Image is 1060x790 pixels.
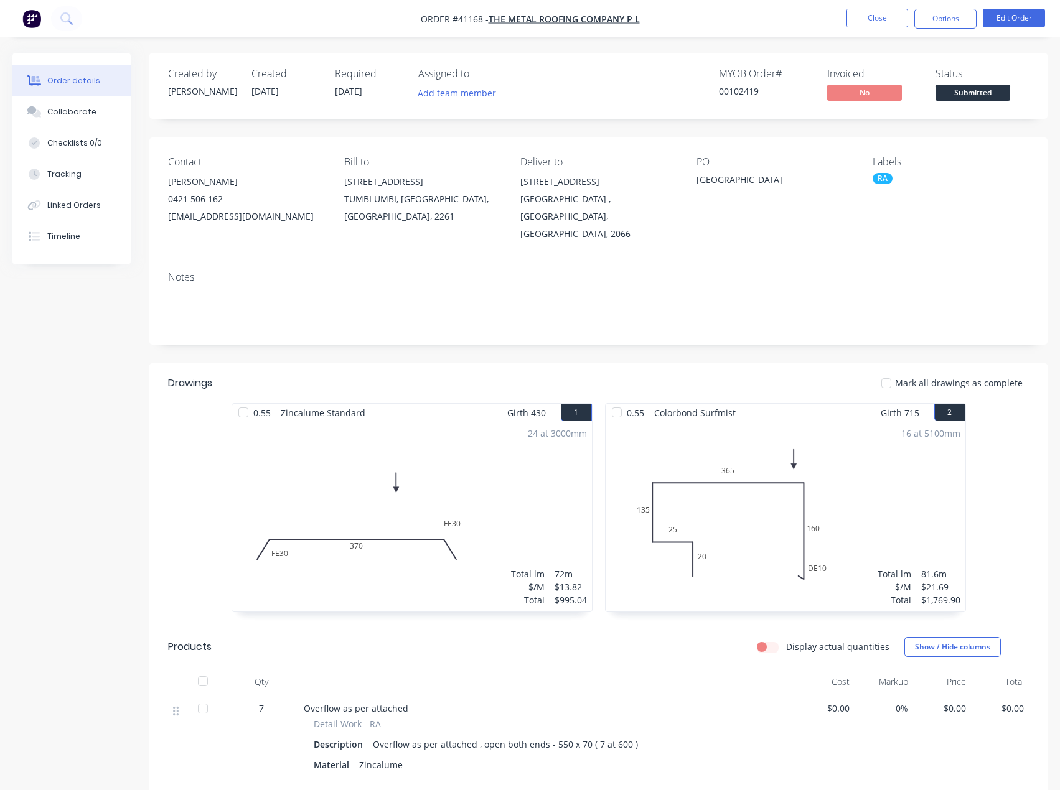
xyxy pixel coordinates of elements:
[719,68,812,80] div: MYOB Order #
[904,637,1001,657] button: Show / Hide columns
[520,190,677,243] div: [GEOGRAPHIC_DATA] , [GEOGRAPHIC_DATA], [GEOGRAPHIC_DATA], 2066
[936,85,1010,103] button: Submitted
[276,404,370,422] span: Zincalume Standard
[47,200,101,211] div: Linked Orders
[259,702,264,715] span: 7
[971,669,1029,694] div: Total
[47,231,80,242] div: Timeline
[344,173,500,225] div: [STREET_ADDRESS]TUMBI UMBI, [GEOGRAPHIC_DATA], [GEOGRAPHIC_DATA], 2261
[314,756,354,774] div: Material
[418,85,503,101] button: Add team member
[168,156,324,168] div: Contact
[860,702,908,715] span: 0%
[520,173,677,190] div: [STREET_ADDRESS]
[878,567,911,580] div: Total lm
[622,404,649,422] span: 0.55
[251,85,279,97] span: [DATE]
[12,221,131,252] button: Timeline
[22,9,41,28] img: Factory
[555,580,587,593] div: $13.82
[47,106,96,118] div: Collaborate
[344,156,500,168] div: Bill to
[511,593,545,606] div: Total
[168,639,212,654] div: Products
[168,68,237,80] div: Created by
[12,96,131,128] button: Collaborate
[895,376,1023,389] span: Mark all drawings as complete
[606,422,965,611] div: 02025135365DE1016016 at 5100mmTotal lm$/MTotal81.6m$21.69$1,769.90
[921,567,960,580] div: 81.6m
[421,13,489,25] span: Order #41168 -
[719,85,812,98] div: 00102419
[12,65,131,96] button: Order details
[304,702,408,714] span: Overflow as per attached
[12,159,131,190] button: Tracking
[873,173,893,184] div: RA
[335,85,362,97] span: [DATE]
[411,85,503,101] button: Add team member
[168,208,324,225] div: [EMAIL_ADDRESS][DOMAIN_NAME]
[47,137,102,149] div: Checklists 0/0
[12,190,131,221] button: Linked Orders
[314,735,368,753] div: Description
[314,717,381,730] span: Detail Work - RA
[368,735,643,753] div: Overflow as per attached , open both ends - 550 x 70 ( 7 at 600 )
[913,669,971,694] div: Price
[335,68,403,80] div: Required
[934,404,965,421] button: 2
[561,404,592,421] button: 1
[827,68,921,80] div: Invoiced
[697,173,852,190] div: [GEOGRAPHIC_DATA]
[344,173,500,190] div: [STREET_ADDRESS]
[489,13,640,25] a: The Metal Roofing Company P L
[983,9,1045,27] button: Edit Order
[827,85,902,100] span: No
[918,702,966,715] span: $0.00
[881,404,919,422] span: Girth 715
[901,427,960,440] div: 16 at 5100mm
[914,9,977,29] button: Options
[846,9,908,27] button: Close
[921,580,960,593] div: $21.69
[797,669,855,694] div: Cost
[507,404,546,422] span: Girth 430
[878,580,911,593] div: $/M
[224,669,299,694] div: Qty
[649,404,741,422] span: Colorbond Surfmist
[511,580,545,593] div: $/M
[520,156,677,168] div: Deliver to
[802,702,850,715] span: $0.00
[921,593,960,606] div: $1,769.90
[12,128,131,159] button: Checklists 0/0
[168,376,212,391] div: Drawings
[520,173,677,243] div: [STREET_ADDRESS][GEOGRAPHIC_DATA] , [GEOGRAPHIC_DATA], [GEOGRAPHIC_DATA], 2066
[855,669,912,694] div: Markup
[418,68,543,80] div: Assigned to
[878,593,911,606] div: Total
[528,427,587,440] div: 24 at 3000mm
[47,75,100,86] div: Order details
[248,404,276,422] span: 0.55
[354,756,408,774] div: Zincalume
[976,702,1024,715] span: $0.00
[555,567,587,580] div: 72m
[786,640,889,653] label: Display actual quantities
[232,422,592,611] div: 0FE30FE3037024 at 3000mmTotal lm$/MTotal72m$13.82$995.04
[697,156,853,168] div: PO
[251,68,320,80] div: Created
[873,156,1029,168] div: Labels
[936,85,1010,100] span: Submitted
[344,190,500,225] div: TUMBI UMBI, [GEOGRAPHIC_DATA], [GEOGRAPHIC_DATA], 2261
[47,169,82,180] div: Tracking
[168,85,237,98] div: [PERSON_NAME]
[168,271,1029,283] div: Notes
[168,173,324,225] div: [PERSON_NAME]0421 506 162[EMAIL_ADDRESS][DOMAIN_NAME]
[168,173,324,190] div: [PERSON_NAME]
[555,593,587,606] div: $995.04
[936,68,1029,80] div: Status
[168,190,324,208] div: 0421 506 162
[511,567,545,580] div: Total lm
